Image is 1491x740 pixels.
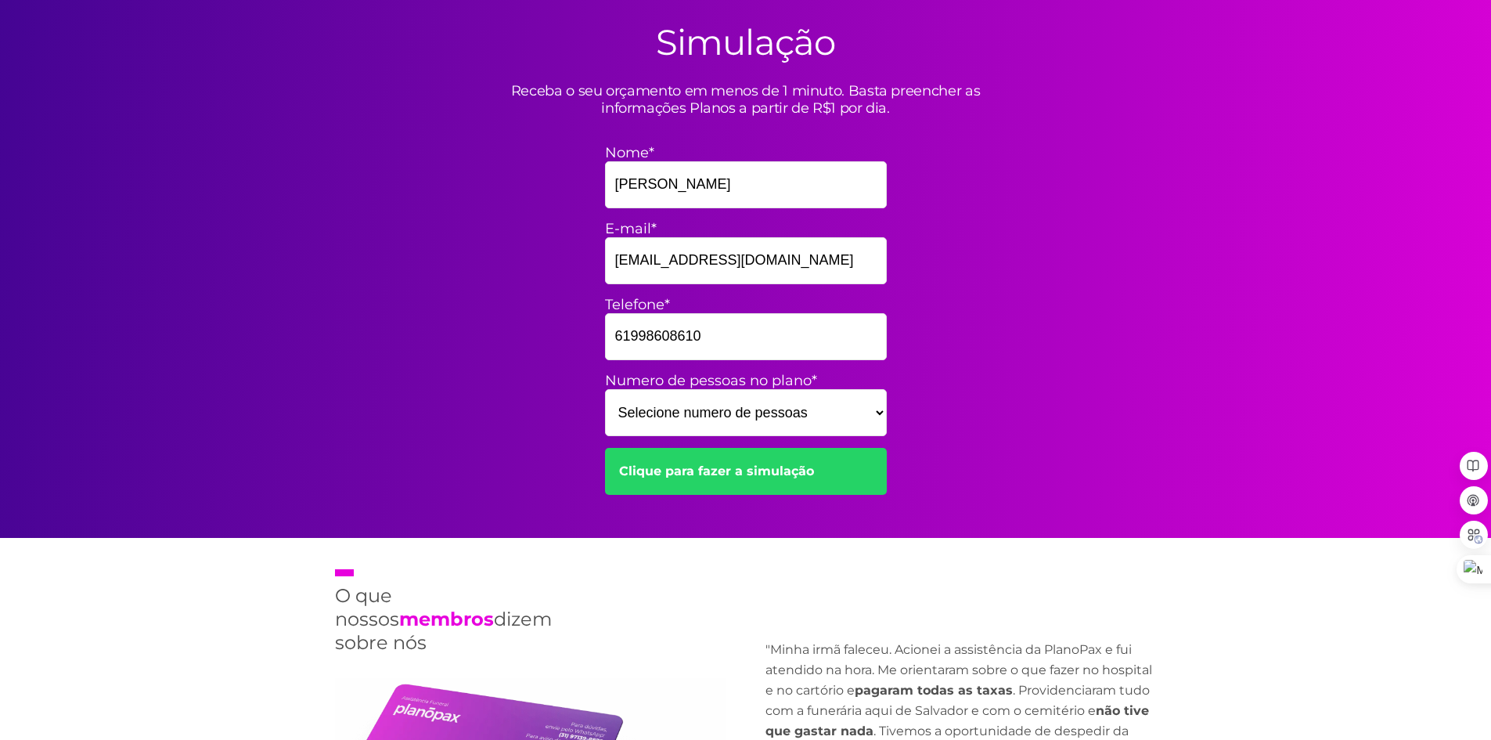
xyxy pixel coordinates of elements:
label: E-mail* [605,220,887,237]
p: Receba o seu orçamento em menos de 1 minuto. Basta preencher as informações Planos a partir de R$... [472,82,1020,117]
h2: O que nossos dizem sobre nós [335,569,542,655]
a: Clique para fazer a simulação [605,448,887,495]
strong: pagaram todas as taxas [855,683,1013,698]
strong: membros [399,608,494,630]
h2: Simulação [656,20,835,63]
label: Numero de pessoas no plano* [605,372,887,389]
label: Telefone* [605,296,887,313]
label: Nome* [605,144,887,161]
